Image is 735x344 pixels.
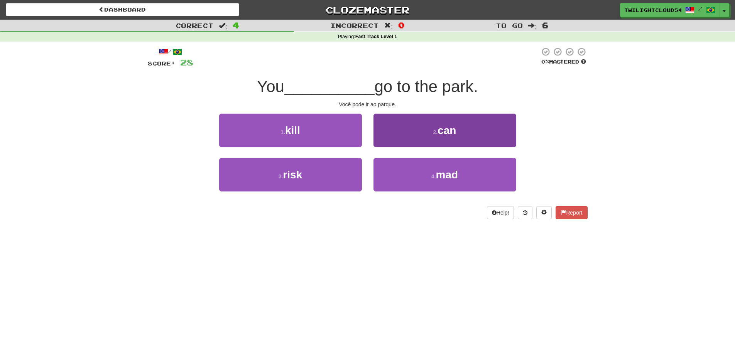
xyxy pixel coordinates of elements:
a: Clozemaster [251,3,484,17]
span: / [698,6,702,12]
span: Incorrect [330,22,379,29]
span: You [257,77,284,96]
small: 2 . [433,129,438,135]
div: Mastered [540,59,588,65]
span: go to the park. [374,77,478,96]
span: mad [436,169,458,181]
strong: Fast Track Level 1 [355,34,397,39]
span: TwilightCloud54 [624,7,681,13]
button: Report [556,206,587,219]
button: Round history (alt+y) [518,206,532,219]
span: __________ [284,77,375,96]
button: 2.can [373,114,516,147]
button: 1.kill [219,114,362,147]
span: 6 [542,20,549,30]
span: 0 % [541,59,549,65]
span: : [528,22,537,29]
button: 4.mad [373,158,516,191]
span: Score: [148,60,176,67]
span: 28 [180,57,193,67]
span: : [384,22,393,29]
span: 0 [398,20,405,30]
small: 1 . [280,129,285,135]
span: 4 [233,20,239,30]
a: TwilightCloud54 / [620,3,720,17]
span: risk [283,169,302,181]
div: Você pode ir ao parque. [148,101,588,108]
small: 3 . [279,173,283,180]
span: Correct [176,22,213,29]
div: / [148,47,193,57]
span: can [438,124,456,136]
span: : [219,22,227,29]
span: To go [496,22,523,29]
span: kill [285,124,300,136]
a: Dashboard [6,3,239,16]
button: Help! [487,206,514,219]
small: 4 . [431,173,436,180]
button: 3.risk [219,158,362,191]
